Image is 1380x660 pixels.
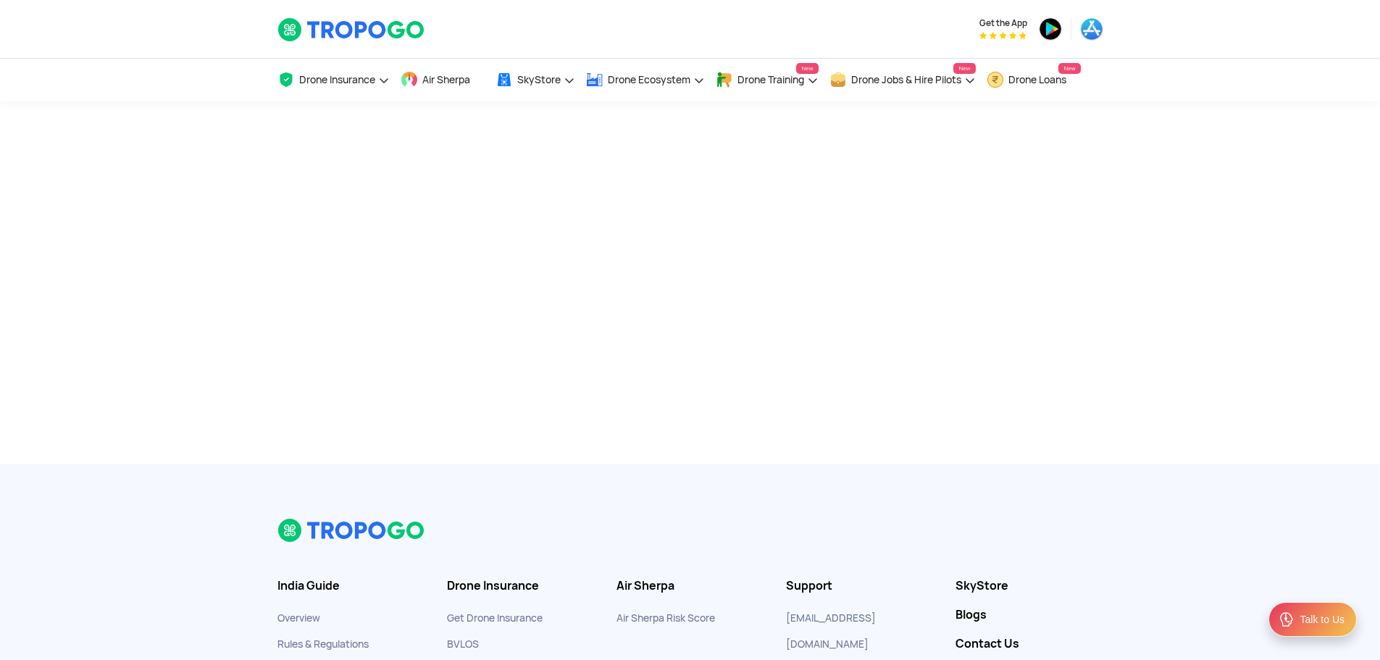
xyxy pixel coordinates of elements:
[1058,63,1080,74] span: New
[608,74,690,85] span: Drone Ecosystem
[955,637,1103,651] a: Contact Us
[955,608,1103,622] a: Blogs
[447,638,479,651] a: BVLOS
[786,611,876,651] a: [EMAIL_ADDRESS][DOMAIN_NAME]
[616,611,715,625] a: Air Sherpa Risk Score
[277,579,425,593] h3: India Guide
[979,17,1027,29] span: Get the App
[447,579,595,593] h3: Drone Insurance
[277,17,426,42] img: TropoGo Logo
[517,74,561,85] span: SkyStore
[299,74,375,85] span: Drone Insurance
[955,579,1103,593] a: SkyStore
[796,63,818,74] span: New
[495,59,575,101] a: SkyStore
[616,579,764,593] h3: Air Sherpa
[277,59,390,101] a: Drone Insurance
[1278,611,1295,628] img: ic_Support.svg
[786,579,934,593] h3: Support
[987,59,1081,101] a: Drone LoansNew
[737,74,804,85] span: Drone Training
[829,59,976,101] a: Drone Jobs & Hire PilotsNew
[401,59,485,101] a: Air Sherpa
[277,518,426,543] img: logo
[851,74,961,85] span: Drone Jobs & Hire Pilots
[422,74,470,85] span: Air Sherpa
[277,611,320,625] a: Overview
[979,32,1026,39] img: App Raking
[953,63,975,74] span: New
[716,59,819,101] a: Drone TrainingNew
[1008,74,1066,85] span: Drone Loans
[447,611,543,625] a: Get Drone Insurance
[277,638,369,651] a: Rules & Regulations
[1039,17,1062,41] img: playstore
[1080,17,1103,41] img: appstore
[586,59,705,101] a: Drone Ecosystem
[1300,612,1345,627] div: Talk to Us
